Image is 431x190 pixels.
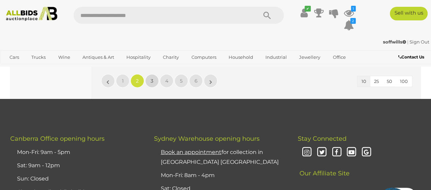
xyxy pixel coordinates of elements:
span: 6 [195,78,198,84]
span: 3 [151,78,153,84]
a: « [101,74,115,88]
u: Book an appointment [161,149,221,155]
i: Youtube [345,146,357,158]
i: Facebook [331,146,343,158]
li: Sat: 9am - 12pm [15,159,137,172]
a: 5 [174,74,188,88]
b: Contact Us [398,54,424,59]
button: 100 [396,76,412,87]
li: Sun: Closed [15,172,137,186]
span: | [407,39,409,45]
a: Trucks [27,52,50,63]
button: Search [250,7,284,24]
span: 4 [165,78,168,84]
li: Mon-Fri: 9am - 5pm [15,146,137,159]
i: Twitter [316,146,328,158]
a: Computers [187,52,220,63]
span: Canberra Office opening hours [10,135,105,142]
a: 6 [189,74,203,88]
span: 10 [361,79,366,84]
span: 2 [136,78,139,84]
a: Household [224,52,258,63]
a: Charity [158,52,183,63]
a: Sell with us [390,7,428,20]
span: 1 [122,78,124,84]
i: Google [360,146,372,158]
a: » [204,74,217,88]
a: Office [328,52,350,63]
a: soffwills [383,39,407,45]
i: Instagram [301,146,313,158]
i: 2 [350,18,356,24]
span: 5 [180,78,183,84]
a: Contact Us [398,53,426,61]
a: Sports [5,63,28,74]
span: Stay Connected [297,135,346,142]
a: Book an appointmentfor collection in [GEOGRAPHIC_DATA] [GEOGRAPHIC_DATA] [161,149,279,165]
button: 25 [370,76,383,87]
i: ✔ [305,6,311,12]
span: 50 [387,79,392,84]
strong: soffwills [383,39,406,45]
a: 1 [344,7,354,19]
a: Sign Out [410,39,429,45]
li: Mon-Fri: 8am - 4pm [159,169,281,182]
span: 100 [400,79,408,84]
span: Our Affiliate Site [297,159,349,177]
a: Wine [53,52,74,63]
a: Industrial [261,52,291,63]
a: Jewellery [295,52,325,63]
a: Antiques & Art [78,52,119,63]
a: 4 [160,74,173,88]
a: 1 [116,74,129,88]
span: 25 [374,79,379,84]
a: ✔ [299,7,309,19]
a: 2 [130,74,144,88]
span: Sydney Warehouse opening hours [154,135,260,142]
a: Cars [5,52,24,63]
a: [GEOGRAPHIC_DATA] [31,63,89,74]
button: 10 [357,76,370,87]
a: Hospitality [122,52,155,63]
a: 3 [145,74,159,88]
i: 1 [351,6,356,12]
img: Allbids.com.au [3,7,60,21]
button: 50 [383,76,396,87]
a: 2 [344,19,354,31]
